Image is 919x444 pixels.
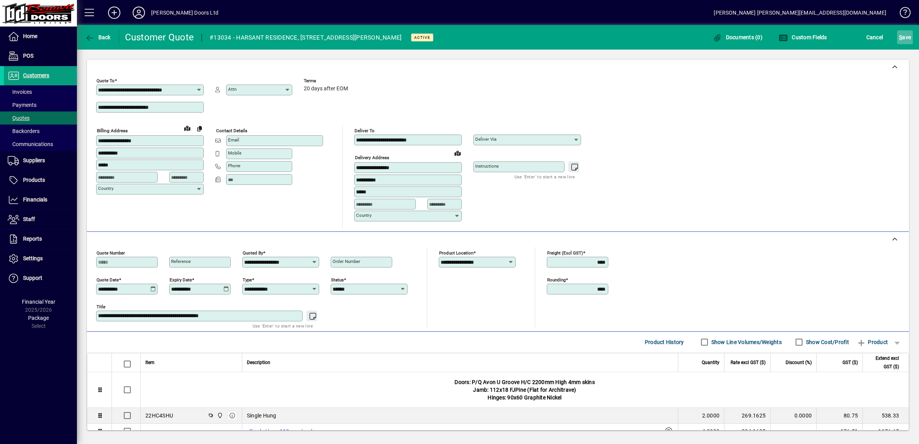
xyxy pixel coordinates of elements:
span: Product [857,336,888,348]
span: Products [23,177,45,183]
span: Item [145,358,155,367]
a: Invoices [4,85,77,98]
span: Description [247,358,270,367]
span: Communications [8,141,53,147]
a: Reports [4,229,77,249]
a: Home [4,27,77,46]
button: Copy to Delivery address [193,122,206,135]
span: Quotes [8,115,30,121]
div: [PERSON_NAME] Doors Ltd [151,7,218,19]
label: Single Hung 113mm Jamb [247,427,317,436]
span: Customers [23,72,49,78]
span: Payments [8,102,37,108]
span: Staff [23,216,35,222]
a: Communications [4,138,77,151]
button: Add [102,6,127,20]
span: Quantity [702,358,719,367]
td: 176.51 [816,424,862,439]
span: POS [23,53,33,59]
span: Terms [304,78,350,83]
a: Payments [4,98,77,111]
a: Settings [4,249,77,268]
span: 20 days after EOM [304,86,348,92]
span: 4.0000 [702,427,720,435]
span: Documents (0) [713,34,763,40]
a: Staff [4,210,77,229]
mat-label: Reference [171,259,191,264]
mat-label: Expiry date [170,277,192,282]
button: Documents (0) [711,30,764,44]
a: View on map [451,147,464,159]
span: Reports [23,236,42,242]
a: Quotes [4,111,77,125]
span: Back [85,34,111,40]
mat-label: Order number [333,259,360,264]
span: Rate excl GST ($) [731,358,766,367]
span: 2.0000 [702,412,720,419]
td: 1176.65 [862,424,909,439]
mat-label: Phone [228,163,240,168]
div: #13034 - HARSANT RESIDENCE, [STREET_ADDRESS][PERSON_NAME] [210,32,401,44]
span: Cancel [866,31,883,43]
span: Invoices [8,89,32,95]
span: Single Hung [247,412,276,419]
span: Backorders [8,128,40,134]
td: 80.75 [816,408,862,424]
mat-label: Freight (excl GST) [547,250,583,255]
td: 0.0000 [770,408,816,424]
span: Home [23,33,37,39]
mat-label: Type [243,277,252,282]
mat-label: Quote date [97,277,119,282]
mat-label: Country [356,213,371,218]
mat-label: Product location [439,250,473,255]
span: Suppliers [23,157,45,163]
span: Support [23,275,42,281]
mat-label: Deliver To [355,128,375,133]
span: GST ($) [842,358,858,367]
span: Extend excl GST ($) [867,354,899,371]
mat-label: Quote To [97,78,115,83]
span: Financial Year [22,299,55,305]
button: Profile [127,6,151,20]
button: Cancel [864,30,885,44]
mat-label: Status [331,277,344,282]
mat-label: Email [228,137,239,143]
app-page-header-button: Back [77,30,119,44]
mat-label: Mobile [228,150,241,156]
button: Save [897,30,913,44]
span: Product History [645,336,684,348]
a: POS [4,47,77,66]
mat-label: Country [98,186,113,191]
a: View on map [181,122,193,134]
td: 538.33 [862,408,909,424]
button: Back [83,30,113,44]
span: Settings [23,255,43,261]
div: Customer Quote [125,31,194,43]
a: Suppliers [4,151,77,170]
mat-label: Deliver via [475,136,496,142]
div: 269.1625 [729,412,766,419]
span: Financials [23,196,47,203]
mat-hint: Use 'Enter' to start a new line [253,321,313,330]
div: 22HC4SHU [145,412,173,419]
span: Bennett Doors Ltd [215,411,224,420]
mat-label: Attn [228,86,236,92]
div: 294.1625 [729,427,766,435]
div: Doors: P/Q Avon U Groove H/C 2200mm High 4mm skins Jamb: 112x18 FJPine (Flat for Architrave) Hing... [141,372,909,407]
span: ave [899,31,911,43]
button: Custom Fields [777,30,829,44]
button: Product [853,335,892,349]
mat-label: Quote number [97,250,125,255]
span: Active [414,35,430,40]
label: Show Line Volumes/Weights [710,338,782,346]
a: Products [4,171,77,190]
a: Support [4,269,77,288]
mat-label: Quoted by [243,250,263,255]
span: Custom Fields [779,34,827,40]
span: Discount (%) [786,358,812,367]
a: Financials [4,190,77,210]
div: [PERSON_NAME] [PERSON_NAME][EMAIL_ADDRESS][DOMAIN_NAME] [714,7,886,19]
button: Product History [642,335,687,349]
mat-label: Title [97,304,105,309]
mat-hint: Use 'Enter' to start a new line [514,172,575,181]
